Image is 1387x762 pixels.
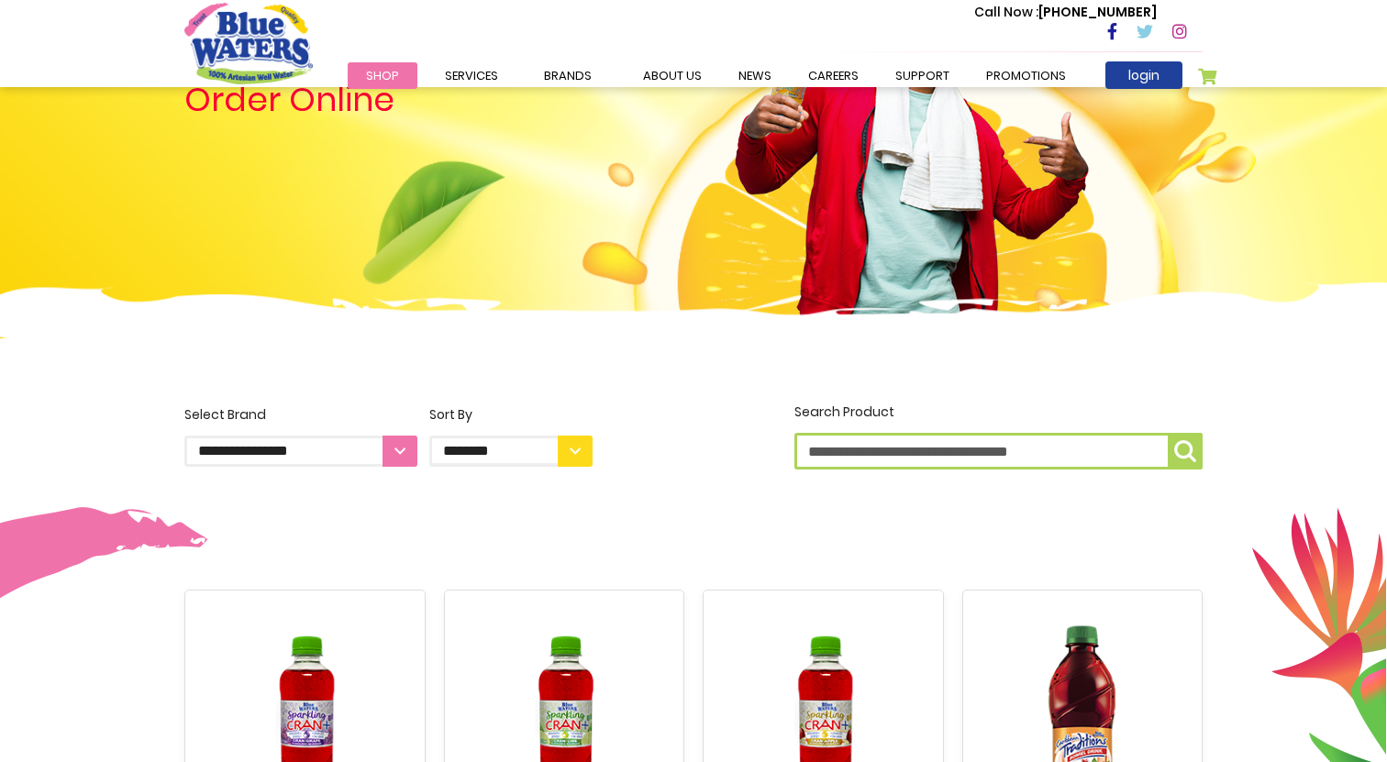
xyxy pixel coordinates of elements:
[968,62,1084,89] a: Promotions
[790,62,877,89] a: careers
[184,3,313,83] a: store logo
[184,405,417,467] label: Select Brand
[1168,433,1203,469] button: Search Product
[366,67,399,84] span: Shop
[794,433,1203,469] input: Search Product
[429,405,593,425] div: Sort By
[1174,440,1196,462] img: search-icon.png
[544,67,592,84] span: Brands
[445,67,498,84] span: Services
[974,3,1038,21] span: Call Now :
[184,436,417,467] select: Select Brand
[184,83,593,116] h4: Order Online
[794,403,1203,469] label: Search Product
[1105,61,1182,89] a: login
[877,62,968,89] a: support
[625,62,720,89] a: about us
[429,436,593,467] select: Sort By
[720,62,790,89] a: News
[974,3,1157,22] p: [PHONE_NUMBER]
